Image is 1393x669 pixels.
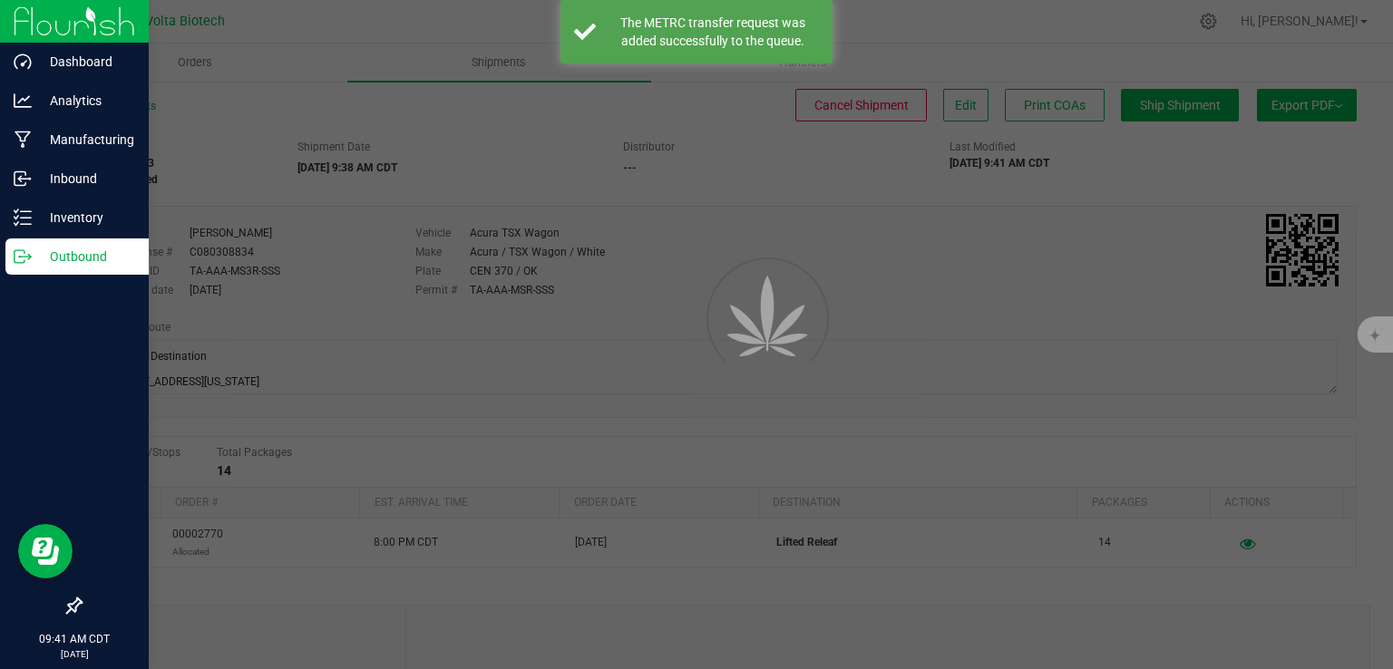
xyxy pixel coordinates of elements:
[32,129,141,150] p: Manufacturing
[14,247,32,266] inline-svg: Outbound
[32,207,141,228] p: Inventory
[32,246,141,267] p: Outbound
[32,168,141,189] p: Inbound
[32,90,141,111] p: Analytics
[14,170,32,188] inline-svg: Inbound
[14,131,32,149] inline-svg: Manufacturing
[14,53,32,71] inline-svg: Dashboard
[18,524,73,578] iframe: Resource center
[8,631,141,647] p: 09:41 AM CDT
[14,208,32,227] inline-svg: Inventory
[14,92,32,110] inline-svg: Analytics
[8,647,141,661] p: [DATE]
[606,14,819,50] div: The METRC transfer request was added successfully to the queue.
[32,51,141,73] p: Dashboard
